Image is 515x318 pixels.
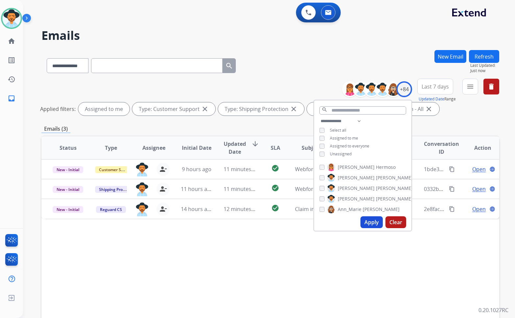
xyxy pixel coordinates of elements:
span: Webform from [EMAIL_ADDRESS][DOMAIN_NAME] on [DATE] [295,185,444,193]
span: New - Initial [53,206,83,213]
span: Status [60,144,77,152]
mat-icon: inbox [8,94,15,102]
h2: Emails [41,29,499,42]
span: Assigned to everyone [330,143,369,149]
div: Assigned to me [78,102,130,116]
span: [PERSON_NAME] [338,196,375,202]
mat-icon: close [290,105,298,113]
div: Type: Shipping Protection [218,102,304,116]
mat-icon: list_alt [8,56,15,64]
p: Emails (3) [41,125,70,133]
mat-icon: close [201,105,209,113]
span: 11 minutes ago [224,185,262,193]
span: New - Initial [53,166,83,173]
mat-icon: person_remove [159,205,167,213]
span: Unassigned [330,151,352,157]
span: SLA [271,144,280,152]
span: Type [105,144,117,152]
span: Just now [470,68,499,73]
span: Subject [302,144,321,152]
mat-icon: person_remove [159,185,167,193]
span: Last Updated: [470,63,499,68]
mat-icon: person_remove [159,165,167,173]
mat-icon: check_circle [271,164,279,172]
th: Action [456,136,499,159]
button: Last 7 days [417,79,453,94]
mat-icon: language [489,206,495,212]
span: Reguard CS [96,206,126,213]
span: Ann_Marie [338,206,361,213]
button: New Email [434,50,466,63]
span: Webform from [EMAIL_ADDRESS][DOMAIN_NAME] on [DATE] [295,166,444,173]
span: Assigned to me [330,135,358,141]
span: 11 hours ago [181,185,213,193]
span: [PERSON_NAME] [338,164,375,171]
mat-icon: content_copy [449,166,455,172]
mat-icon: close [425,105,433,113]
img: agent-avatar [135,163,149,176]
mat-icon: search [322,107,328,113]
mat-icon: language [489,166,495,172]
span: Claim inquiry [295,205,328,213]
span: Shipping Protection [95,186,140,193]
mat-icon: check_circle [271,204,279,212]
span: New - Initial [53,186,83,193]
span: 12 minutes ago [224,205,262,213]
button: Updated Date [419,96,444,102]
img: agent-avatar [135,202,149,216]
mat-icon: search [225,62,233,70]
p: 0.20.1027RC [478,306,508,314]
span: Conversation ID [424,140,459,156]
span: Open [472,205,486,213]
button: Refresh [469,50,499,63]
span: 14 hours ago [181,205,213,213]
span: Initial Date [182,144,211,152]
span: Customer Support [95,166,138,173]
button: Apply [360,216,383,228]
span: Range [419,96,456,102]
span: [PERSON_NAME] [376,196,413,202]
span: [PERSON_NAME] [338,185,375,192]
mat-icon: home [8,37,15,45]
mat-icon: check_circle [271,184,279,192]
mat-icon: language [489,186,495,192]
span: 9 hours ago [182,166,211,173]
p: Applied filters: [40,105,76,113]
mat-icon: history [8,75,15,83]
span: Assignee [142,144,165,152]
span: Updated Date [224,140,246,156]
mat-icon: content_copy [449,206,455,212]
button: Clear [385,216,406,228]
img: agent-avatar [135,182,149,196]
div: Type: Customer Support [132,102,215,116]
span: [PERSON_NAME] [338,174,375,181]
span: Last 7 days [422,85,449,88]
div: +84 [396,81,412,97]
span: [PERSON_NAME] [376,185,413,192]
span: Select all [330,127,346,133]
span: [PERSON_NAME] [376,174,413,181]
mat-icon: menu [466,83,474,91]
mat-icon: delete [487,83,495,91]
mat-icon: arrow_downward [251,140,259,148]
span: [PERSON_NAME] [363,206,400,213]
span: Open [472,185,486,193]
img: avatar [2,9,21,28]
span: Hermoso [376,164,396,171]
mat-icon: content_copy [449,186,455,192]
span: Open [472,165,486,173]
div: Type: Reguard CS [307,102,372,116]
span: 11 minutes ago [224,166,262,173]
